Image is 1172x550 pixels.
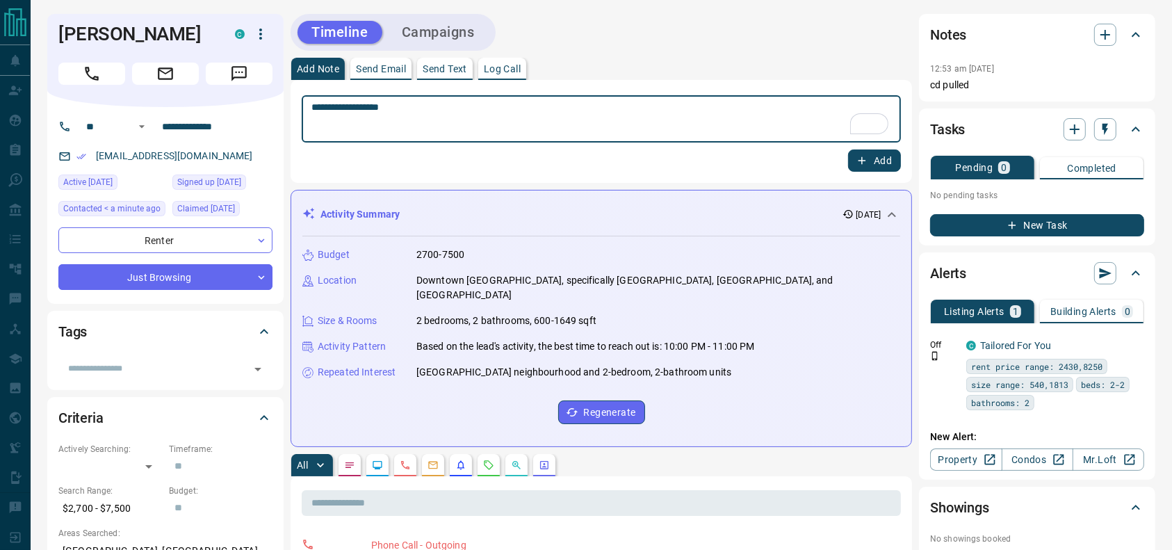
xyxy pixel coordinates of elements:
[318,273,357,288] p: Location
[318,365,396,380] p: Repeated Interest
[416,248,464,262] p: 2700-7500
[63,175,113,189] span: Active [DATE]
[177,202,235,216] span: Claimed [DATE]
[930,430,1144,444] p: New Alert:
[416,314,596,328] p: 2 bedrooms, 2 bathrooms, 600-1649 sqft
[58,264,272,290] div: Just Browsing
[1125,307,1130,316] p: 0
[318,314,377,328] p: Size & Rooms
[58,175,165,194] div: Fri Aug 08 2025
[930,448,1002,471] a: Property
[58,63,125,85] span: Call
[944,307,1004,316] p: Listing Alerts
[1081,378,1125,391] span: beds: 2-2
[311,102,891,137] textarea: To enrich screen reader interactions, please activate Accessibility in Grammarly extension settings
[483,460,494,471] svg: Requests
[172,175,272,194] div: Fri Aug 08 2025
[177,175,241,189] span: Signed up [DATE]
[1001,163,1007,172] p: 0
[956,163,993,172] p: Pending
[511,460,522,471] svg: Opportunities
[930,113,1144,146] div: Tasks
[1073,448,1144,471] a: Mr.Loft
[172,201,272,220] div: Sat Aug 09 2025
[848,149,901,172] button: Add
[930,262,966,284] h2: Alerts
[58,321,87,343] h2: Tags
[930,339,958,351] p: Off
[58,23,214,45] h1: [PERSON_NAME]
[1067,163,1116,173] p: Completed
[298,21,382,44] button: Timeline
[455,460,466,471] svg: Listing Alerts
[302,202,900,227] div: Activity Summary[DATE]
[58,527,272,540] p: Areas Searched:
[58,227,272,253] div: Renter
[58,485,162,497] p: Search Range:
[930,64,994,74] p: 12:53 am [DATE]
[58,201,165,220] div: Wed Aug 13 2025
[971,396,1029,410] span: bathrooms: 2
[58,443,162,455] p: Actively Searching:
[318,248,350,262] p: Budget
[58,315,272,348] div: Tags
[400,460,411,471] svg: Calls
[248,359,268,379] button: Open
[856,209,881,221] p: [DATE]
[558,401,645,424] button: Regenerate
[930,214,1144,236] button: New Task
[416,339,755,354] p: Based on the lead's activity, the best time to reach out is: 10:00 PM - 11:00 PM
[930,24,966,46] h2: Notes
[58,401,272,435] div: Criteria
[133,118,150,135] button: Open
[320,207,400,222] p: Activity Summary
[428,460,439,471] svg: Emails
[206,63,272,85] span: Message
[930,78,1144,92] p: cd pulled
[63,202,161,216] span: Contacted < a minute ago
[930,185,1144,206] p: No pending tasks
[169,443,272,455] p: Timeframe:
[297,64,339,74] p: Add Note
[930,491,1144,524] div: Showings
[58,407,104,429] h2: Criteria
[372,460,383,471] svg: Lead Browsing Activity
[971,359,1102,373] span: rent price range: 2430,8250
[971,378,1068,391] span: size range: 540,1813
[235,29,245,39] div: condos.ca
[58,497,162,520] p: $2,700 - $7,500
[344,460,355,471] svg: Notes
[388,21,489,44] button: Campaigns
[484,64,521,74] p: Log Call
[966,341,976,350] div: condos.ca
[423,64,467,74] p: Send Text
[930,533,1144,545] p: No showings booked
[416,365,731,380] p: [GEOGRAPHIC_DATA] neighbourhood and 2-bedroom, 2-bathroom units
[930,496,989,519] h2: Showings
[356,64,406,74] p: Send Email
[1050,307,1116,316] p: Building Alerts
[930,351,940,361] svg: Push Notification Only
[930,18,1144,51] div: Notes
[169,485,272,497] p: Budget:
[132,63,199,85] span: Email
[1002,448,1073,471] a: Condos
[416,273,900,302] p: Downtown [GEOGRAPHIC_DATA], specifically [GEOGRAPHIC_DATA], [GEOGRAPHIC_DATA], and [GEOGRAPHIC_DATA]
[1013,307,1018,316] p: 1
[297,460,308,470] p: All
[539,460,550,471] svg: Agent Actions
[76,152,86,161] svg: Email Verified
[930,257,1144,290] div: Alerts
[96,150,253,161] a: [EMAIL_ADDRESS][DOMAIN_NAME]
[980,340,1051,351] a: Tailored For You
[318,339,386,354] p: Activity Pattern
[930,118,965,140] h2: Tasks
